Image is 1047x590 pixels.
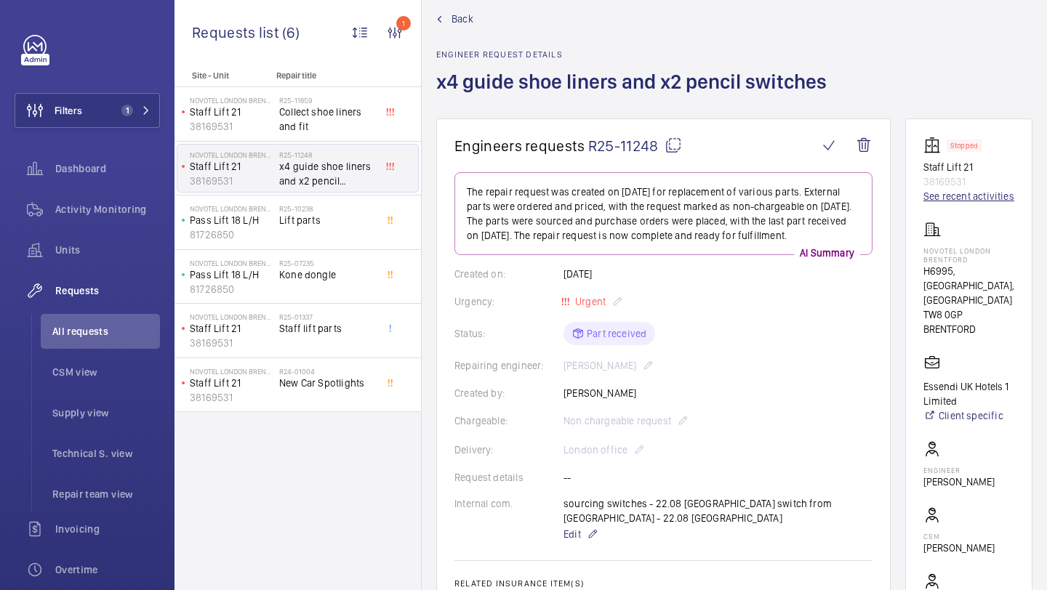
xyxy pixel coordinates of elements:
[279,213,375,227] span: Lift parts
[190,312,273,321] p: NOVOTEL LONDON BRENTFORD
[55,161,160,176] span: Dashboard
[190,367,273,376] p: NOVOTEL LONDON BRENTFORD
[563,527,581,541] span: Edit
[923,379,1014,408] p: Essendi UK Hotels 1 Limited
[923,189,1014,203] a: See recent activities
[923,541,995,555] p: [PERSON_NAME]
[52,405,160,420] span: Supply view
[190,259,273,267] p: NOVOTEL LONDON BRENTFORD
[55,522,160,536] span: Invoicing
[279,150,375,159] h2: R25-11248
[279,267,375,282] span: Kone dongle
[190,159,273,174] p: Staff Lift 21
[190,213,273,227] p: Pass Lift 18 L/H
[190,336,273,350] p: 38169531
[190,321,273,336] p: Staff Lift 21
[190,150,273,159] p: NOVOTEL LONDON BRENTFORD
[55,103,82,118] span: Filters
[923,264,1014,307] p: H6995, [GEOGRAPHIC_DATA], [GEOGRAPHIC_DATA]
[276,70,372,81] p: Repair title
[279,159,375,188] span: x4 guide shoe liners and x2 pencil switches
[436,49,835,60] h2: Engineer request details
[174,70,270,81] p: Site - Unit
[794,246,860,260] p: AI Summary
[52,365,160,379] span: CSM view
[950,143,978,148] p: Stopped
[190,174,273,188] p: 38169531
[923,160,1014,174] p: Staff Lift 21
[279,367,375,376] h2: R24-01004
[452,12,473,26] span: Back
[454,137,585,155] span: Engineers requests
[279,105,375,134] span: Collect shoe liners and fit
[190,390,273,405] p: 38169531
[52,446,160,461] span: Technical S. view
[279,259,375,267] h2: R25-07235
[588,137,682,155] span: R25-11248
[190,227,273,242] p: 81726850
[55,202,160,217] span: Activity Monitoring
[923,246,1014,264] p: NOVOTEL LONDON BRENTFORD
[52,487,160,501] span: Repair team view
[121,105,133,116] span: 1
[923,408,1014,423] a: Client specific
[279,96,375,105] h2: R25-11659
[190,204,273,213] p: NOVOTEL LONDON BRENTFORD
[279,321,375,336] span: Staff lift parts
[15,93,160,128] button: Filters1
[190,105,273,119] p: Staff Lift 21
[923,466,995,474] p: Engineer
[436,68,835,118] h1: x4 guide shoe liners and x2 pencil switches
[923,307,1014,336] p: TW8 0GP BRENTFORD
[454,578,872,589] h2: Related insurance item(s)
[279,204,375,213] h2: R25-10238
[190,282,273,296] p: 81726850
[467,185,860,243] p: The repair request was created on [DATE] for replacement of various parts. External parts were or...
[55,562,160,577] span: Overtime
[923,532,995,541] p: CSM
[192,23,282,41] span: Requests list
[190,119,273,134] p: 38169531
[923,474,995,489] p: [PERSON_NAME]
[279,312,375,321] h2: R25-01337
[279,376,375,390] span: New Car Spotlights
[55,283,160,298] span: Requests
[190,376,273,390] p: Staff Lift 21
[190,96,273,105] p: NOVOTEL LONDON BRENTFORD
[923,137,947,154] img: elevator.svg
[55,243,160,257] span: Units
[190,267,273,282] p: Pass Lift 18 L/H
[52,324,160,339] span: All requests
[923,174,1014,189] p: 38169531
